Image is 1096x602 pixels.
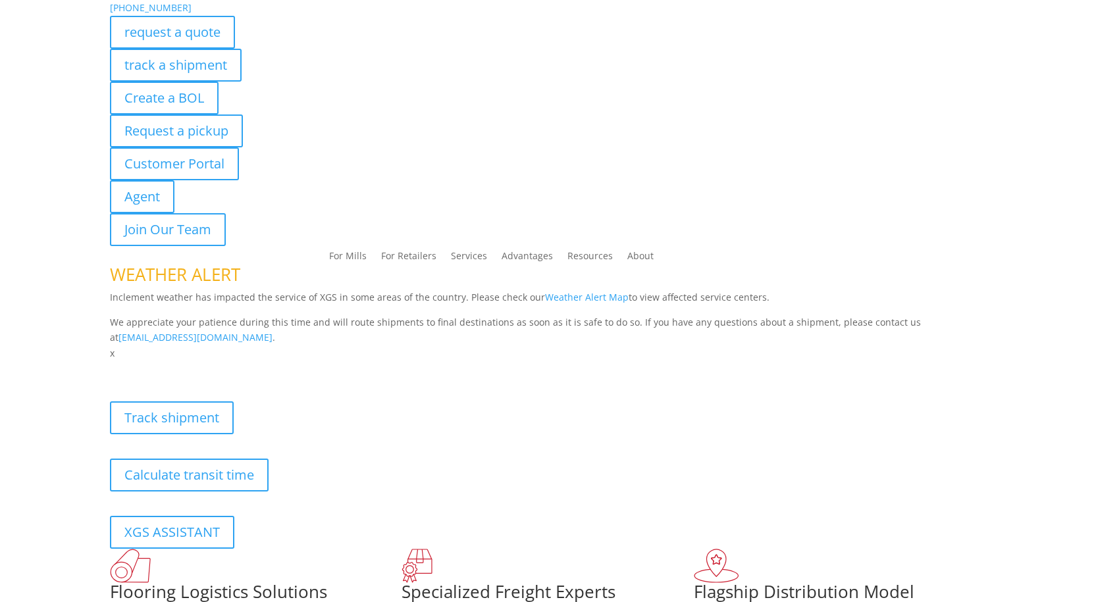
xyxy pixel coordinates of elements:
[110,549,151,583] img: xgs-icon-total-supply-chain-intelligence-red
[402,549,432,583] img: xgs-icon-focused-on-flooring-red
[110,114,243,147] a: Request a pickup
[381,251,436,266] a: For Retailers
[110,345,987,361] p: x
[118,331,273,343] a: [EMAIL_ADDRESS][DOMAIN_NAME]
[110,314,987,346] p: We appreciate your patience during this time and will route shipments to final destinations as so...
[110,363,404,376] b: Visibility, transparency, and control for your entire supply chain.
[502,251,553,266] a: Advantages
[545,291,629,303] a: Weather Alert Map
[110,459,269,491] a: Calculate transit time
[694,549,739,583] img: xgs-icon-flagship-distribution-model-red
[567,251,613,266] a: Resources
[110,147,239,180] a: Customer Portal
[110,1,192,14] a: [PHONE_NUMBER]
[110,180,174,213] a: Agent
[110,263,240,286] span: WEATHER ALERT
[329,251,367,266] a: For Mills
[110,516,234,549] a: XGS ASSISTANT
[110,82,219,114] a: Create a BOL
[110,289,987,314] p: Inclement weather has impacted the service of XGS in some areas of the country. Please check our ...
[451,251,487,266] a: Services
[110,16,235,49] a: request a quote
[110,401,234,434] a: Track shipment
[110,213,226,246] a: Join Our Team
[627,251,654,266] a: About
[110,49,242,82] a: track a shipment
